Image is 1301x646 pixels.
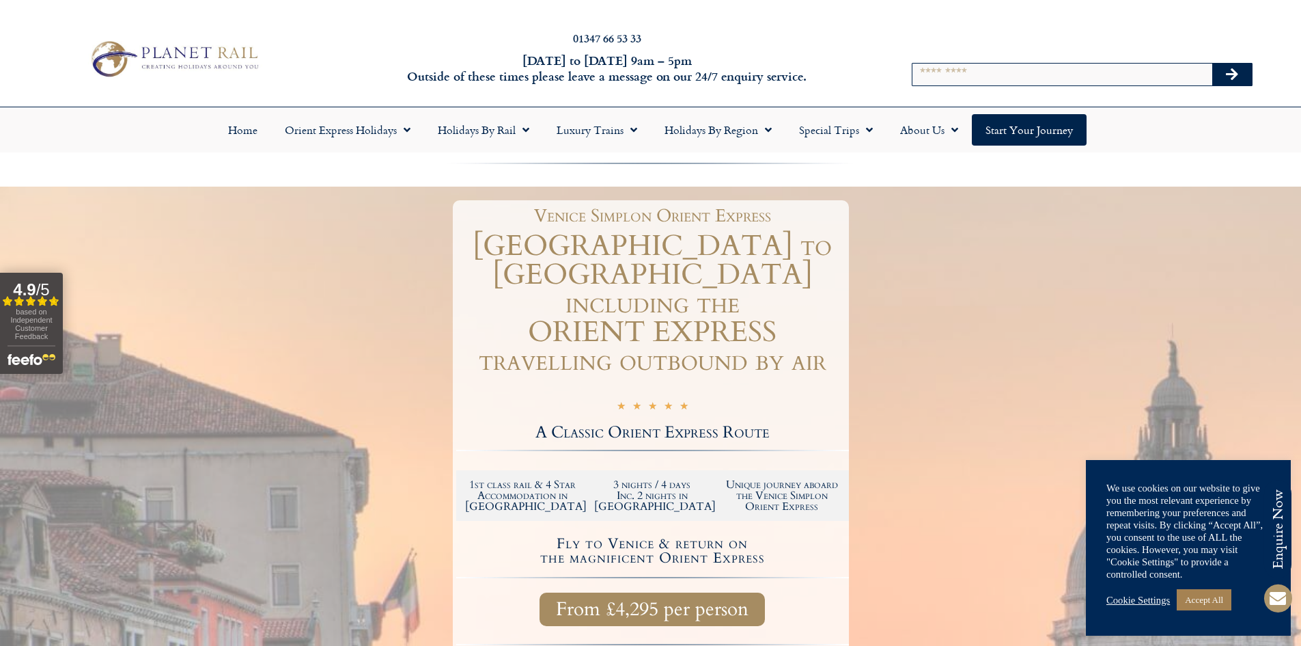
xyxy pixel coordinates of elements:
i: ★ [617,400,626,416]
a: Holidays by Region [651,114,785,146]
a: Home [214,114,271,146]
h2: 3 nights / 4 days Inc. 2 nights in [GEOGRAPHIC_DATA] [594,479,710,512]
span: From £4,295 per person [556,601,749,618]
h4: Fly to Venice & return on the magnificent Orient Express [458,537,847,565]
a: Holidays by Rail [424,114,543,146]
h2: Unique journey aboard the Venice Simplon Orient Express [724,479,840,512]
h1: [GEOGRAPHIC_DATA] to [GEOGRAPHIC_DATA] including the ORIENT EXPRESS travelling outbound by air [456,232,849,375]
i: ★ [664,400,673,416]
button: Search [1212,64,1252,85]
a: Luxury Trains [543,114,651,146]
a: About Us [886,114,972,146]
a: From £4,295 per person [540,593,765,626]
div: We use cookies on our website to give you the most relevant experience by remembering your prefer... [1106,482,1270,580]
a: Start your Journey [972,114,1087,146]
i: ★ [632,400,641,416]
a: 01347 66 53 33 [573,30,641,46]
a: Cookie Settings [1106,594,1170,606]
h1: Venice Simplon Orient Express [463,207,842,225]
img: Planet Rail Train Holidays Logo [84,37,263,81]
i: ★ [680,400,688,416]
h2: A Classic Orient Express Route [456,425,849,441]
h2: 1st class rail & 4 Star Accommodation in [GEOGRAPHIC_DATA] [465,479,581,512]
div: 5/5 [617,398,688,416]
a: Accept All [1177,589,1231,610]
a: Special Trips [785,114,886,146]
a: Orient Express Holidays [271,114,424,146]
h6: [DATE] to [DATE] 9am – 5pm Outside of these times please leave a message on our 24/7 enquiry serv... [350,53,864,85]
nav: Menu [7,114,1294,146]
i: ★ [648,400,657,416]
